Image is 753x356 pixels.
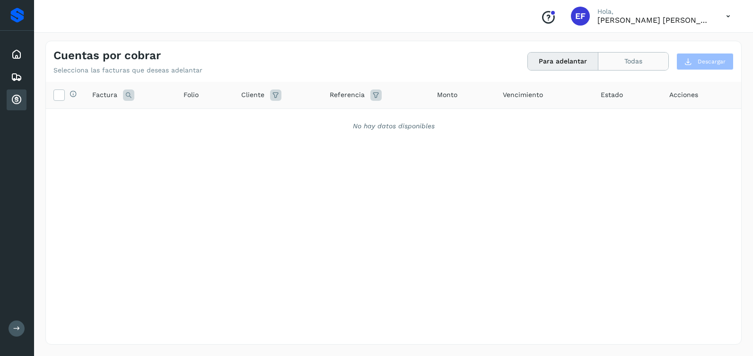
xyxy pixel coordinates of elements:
p: Efren Fernando Millan Quiroz [597,16,711,25]
div: No hay datos disponibles [58,121,729,131]
button: Para adelantar [528,53,598,70]
span: Descargar [698,57,726,66]
button: Todas [598,53,668,70]
span: Referencia [330,90,365,100]
span: Estado [601,90,623,100]
p: Hola, [597,8,711,16]
span: Cliente [241,90,264,100]
div: Embarques [7,67,26,88]
span: Acciones [669,90,698,100]
div: Inicio [7,44,26,65]
div: Cuentas por cobrar [7,89,26,110]
span: Monto [437,90,457,100]
span: Folio [184,90,199,100]
button: Descargar [676,53,734,70]
p: Selecciona las facturas que deseas adelantar [53,66,202,74]
span: Vencimiento [503,90,543,100]
h4: Cuentas por cobrar [53,49,161,62]
span: Factura [92,90,117,100]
